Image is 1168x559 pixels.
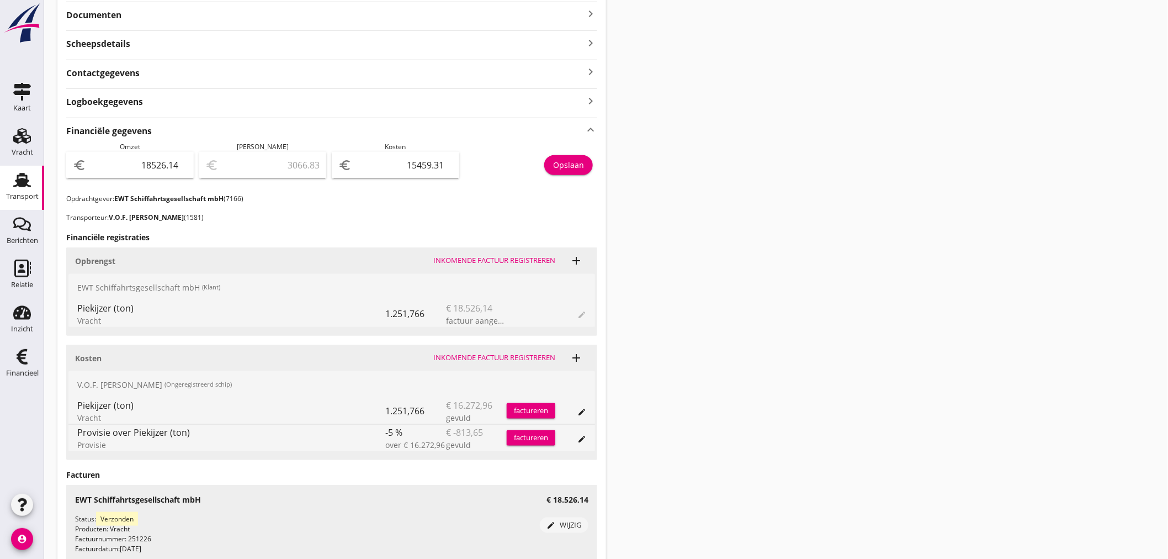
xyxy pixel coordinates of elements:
i: euro [73,159,86,172]
button: wijzig [540,518,588,533]
i: keyboard_arrow_up [584,123,597,138]
input: 0,00 [354,156,453,174]
div: Transport [6,193,39,200]
button: factureren [507,403,555,419]
i: keyboard_arrow_right [584,35,597,50]
span: Verzonden [96,512,138,526]
div: Berichten [7,237,38,244]
div: Vracht [12,149,33,156]
div: Opslaan [553,159,584,171]
strong: V.O.F. [PERSON_NAME] [109,213,184,222]
span: € -813,65 [446,426,483,439]
i: keyboard_arrow_right [584,7,597,20]
i: edit [547,521,556,530]
span: [PERSON_NAME] [237,142,289,151]
h3: € 18.526,14 [546,494,588,505]
i: keyboard_arrow_right [584,93,597,108]
div: 1.251,766 [385,300,446,327]
div: Inzicht [11,325,33,333]
small: (Klant) [202,283,220,292]
strong: Opbrengst [75,256,115,266]
div: -5 % [385,425,446,451]
strong: Financiële gegevens [66,125,152,138]
span: Kosten [385,142,406,151]
div: Provisie over Piekijzer (ton) [77,426,385,439]
div: 1.251,766 [385,398,446,424]
strong: Documenten [66,9,584,22]
strong: Logboekgegevens [66,96,143,108]
div: Inkomende factuur registreren [433,352,555,363]
div: over € 16.272,96 [385,439,446,451]
div: factureren [507,405,555,416]
h3: Financiële registraties [66,231,597,243]
strong: Scheepsdetails [66,38,130,50]
div: Financieel [6,370,39,377]
div: Provisie [77,439,385,451]
div: V.O.F. [PERSON_NAME] [68,371,595,398]
small: (Ongeregistreerd schip) [164,380,232,389]
input: 0,00 [88,156,187,174]
i: keyboard_arrow_right [584,65,597,80]
div: factuur aangemaakt [446,315,507,326]
button: factureren [507,430,555,446]
div: Kaart [13,104,31,112]
span: € 18.526,14 [446,302,492,315]
div: wijzig [544,520,584,531]
div: factureren [507,433,555,444]
div: Inkomende factuur registreren [433,255,555,266]
i: edit [577,435,586,444]
i: account_circle [11,528,33,550]
div: Status: Producten: Vracht Factuurnummer: 251226 Factuurdatum: [75,514,540,554]
h3: EWT Schiffahrtsgesellschaft mbH [75,494,201,505]
i: euro [338,159,352,172]
div: Piekijzer (ton) [77,302,385,315]
strong: EWT Schiffahrtsgesellschaft mbH [114,194,224,203]
div: Piekijzer (ton) [77,399,385,412]
div: gevuld [446,439,507,451]
i: add [570,254,583,267]
button: Inkomende factuur registreren [429,350,560,366]
span: Omzet [120,142,140,151]
button: Inkomende factuur registreren [429,253,560,268]
span: € 16.272,96 [446,399,492,412]
strong: Kosten [75,353,102,363]
i: edit [577,408,586,416]
p: Opdrachtgever: (7166) [66,194,597,204]
span: [DATE] [120,544,141,553]
img: logo-small.a267ee39.svg [2,3,42,44]
div: Relatie [11,281,33,288]
div: Vracht [77,412,385,424]
i: add [570,351,583,365]
div: Vracht [77,315,385,326]
div: EWT Schiffahrtsgesellschaft mbH [68,274,595,300]
strong: Contactgegevens [66,67,140,80]
h3: Facturen [66,469,597,481]
div: gevuld [446,412,507,424]
button: Opslaan [544,155,593,175]
p: Transporteur: (1581) [66,213,597,223]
